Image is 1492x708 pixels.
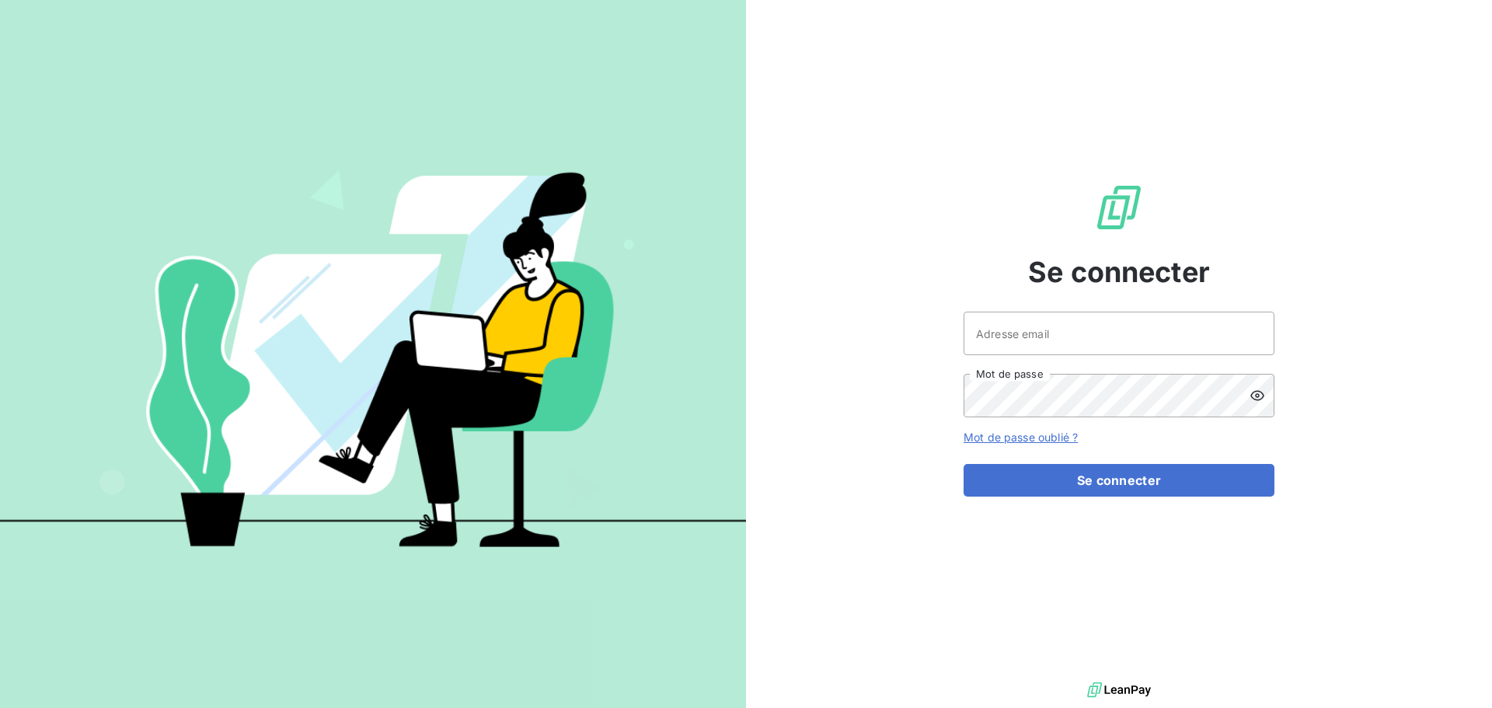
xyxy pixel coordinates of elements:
a: Mot de passe oublié ? [964,431,1078,444]
img: Logo LeanPay [1094,183,1144,232]
img: logo [1087,678,1151,702]
input: placeholder [964,312,1274,355]
button: Se connecter [964,464,1274,497]
span: Se connecter [1028,251,1210,293]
